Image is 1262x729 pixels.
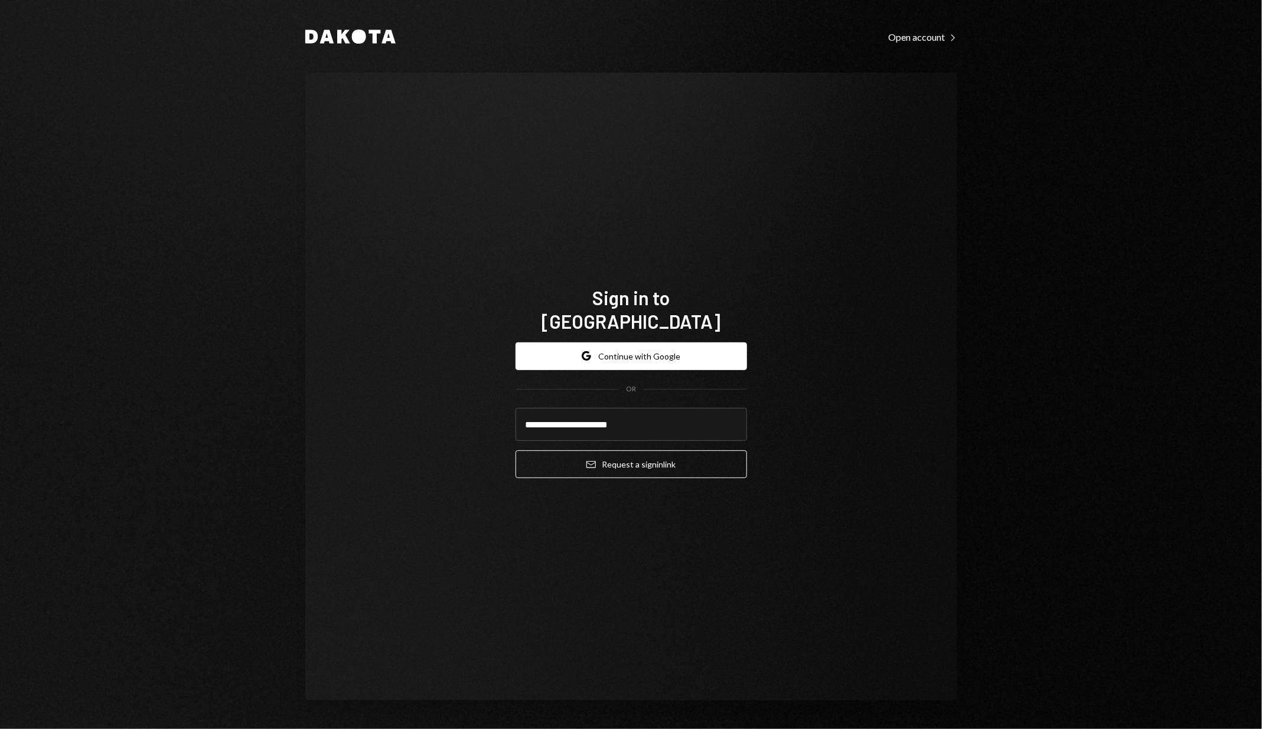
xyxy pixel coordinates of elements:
button: Continue with Google [516,342,747,370]
div: Open account [889,31,957,43]
h1: Sign in to [GEOGRAPHIC_DATA] [516,286,747,333]
div: OR [626,384,636,394]
button: Request a signinlink [516,450,747,478]
a: Open account [889,30,957,43]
